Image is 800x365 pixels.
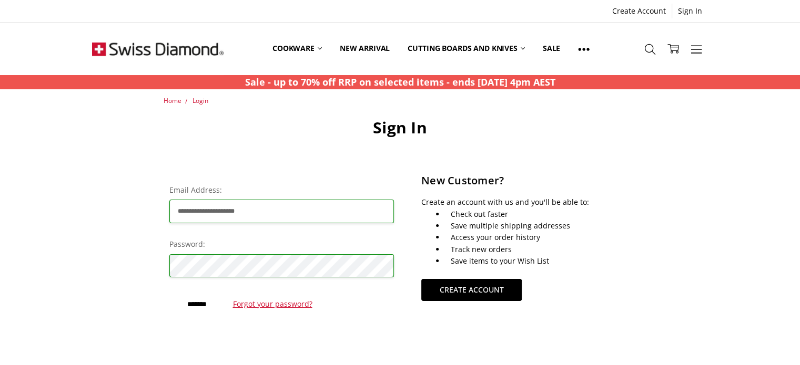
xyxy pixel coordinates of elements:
[193,96,208,105] a: Login
[445,255,615,267] li: Save items to your Wish List
[569,25,599,72] a: Show All
[331,25,399,72] a: New arrival
[421,172,615,189] h2: New Customer?
[445,208,615,220] li: Check out faster
[421,196,615,208] p: Create an account with us and you'll be able to:
[264,25,331,72] a: Cookware
[399,25,534,72] a: Cutting boards and knives
[421,288,522,298] a: Create Account
[672,4,708,18] a: Sign In
[445,232,615,243] li: Access your order history
[534,25,569,72] a: Sale
[169,184,394,196] label: Email Address:
[232,298,312,310] a: Forgot your password?
[421,279,522,301] button: Create Account
[164,96,181,105] a: Home
[92,23,224,75] img: Free Shipping On Every Order
[445,220,615,232] li: Save multiple shipping addresses
[164,118,637,138] h1: Sign In
[606,4,672,18] a: Create Account
[445,244,615,255] li: Track new orders
[245,76,555,88] strong: Sale - up to 70% off RRP on selected items - ends [DATE] 4pm AEST
[169,238,394,250] label: Password:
